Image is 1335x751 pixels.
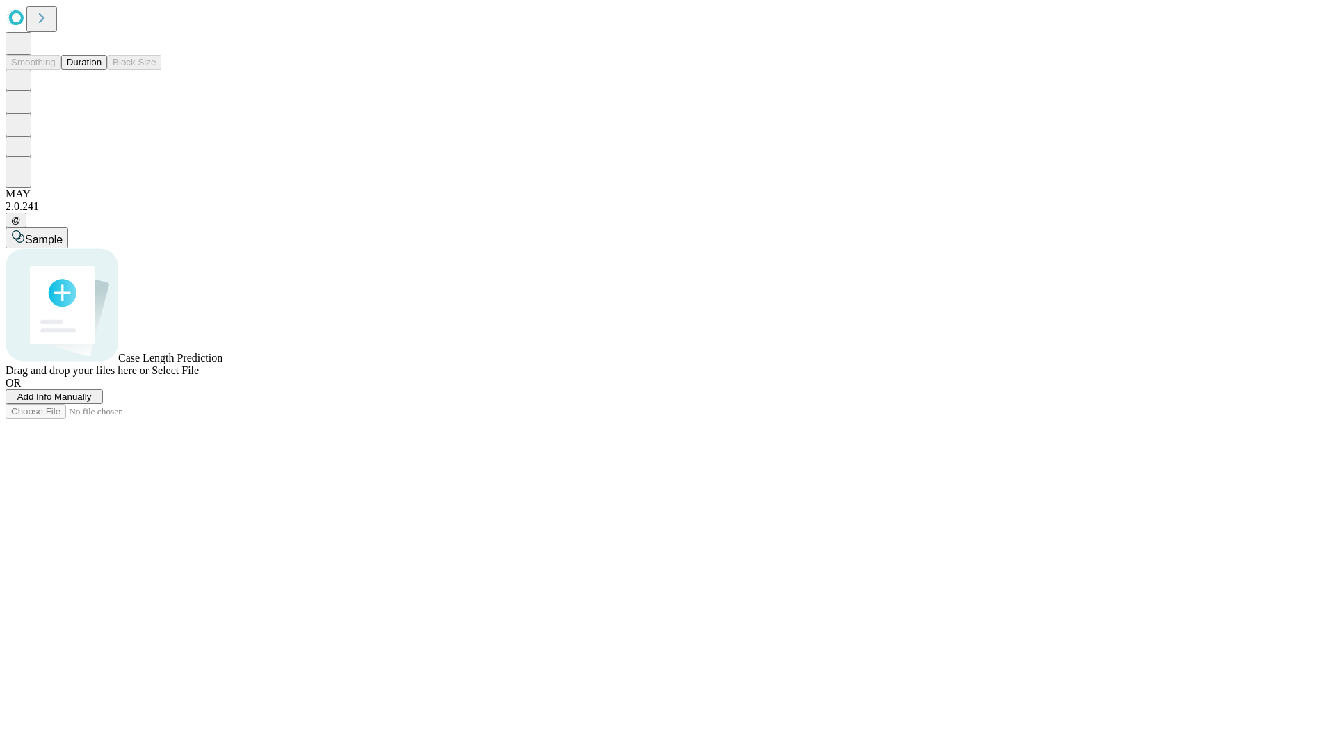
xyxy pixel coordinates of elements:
[107,55,161,70] button: Block Size
[152,364,199,376] span: Select File
[6,364,149,376] span: Drag and drop your files here or
[61,55,107,70] button: Duration
[11,215,21,225] span: @
[6,389,103,404] button: Add Info Manually
[6,188,1329,200] div: MAY
[6,213,26,227] button: @
[118,352,222,364] span: Case Length Prediction
[25,234,63,245] span: Sample
[6,200,1329,213] div: 2.0.241
[17,391,92,402] span: Add Info Manually
[6,377,21,389] span: OR
[6,227,68,248] button: Sample
[6,55,61,70] button: Smoothing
